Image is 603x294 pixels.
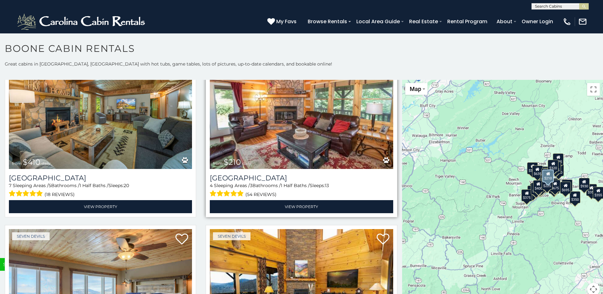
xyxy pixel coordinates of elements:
span: Map [410,86,421,92]
div: $410 [537,173,548,185]
div: $400 [533,180,544,192]
a: View Property [9,200,192,213]
a: [GEOGRAPHIC_DATA] [210,174,393,182]
div: $210 [542,170,554,182]
div: $325 [531,183,542,195]
img: Willow Valley View [210,46,393,169]
a: View Property [210,200,393,213]
a: [GEOGRAPHIC_DATA] [9,174,192,182]
a: About [493,16,516,27]
a: Browse Rentals [305,16,350,27]
h3: Willow Valley View [210,174,393,182]
span: 13 [325,183,329,188]
a: Real Estate [406,16,441,27]
span: 1 Half Baths / [281,183,310,188]
div: $355 [586,184,597,196]
span: 4 [210,183,213,188]
span: 1 Half Baths / [79,183,108,188]
span: (18 reviews) [45,190,75,199]
img: White-1-2.png [16,12,148,31]
div: $675 [550,180,560,192]
span: 20 [124,183,129,188]
a: Owner Login [518,16,556,27]
a: Add to favorites [175,233,188,246]
img: phone-regular-white.png [563,17,572,26]
div: $930 [579,178,590,190]
span: from [213,161,223,166]
span: (54 reviews) [245,190,277,199]
img: mail-regular-white.png [578,17,587,26]
div: $350 [570,191,580,203]
a: Add to favorites [377,233,389,246]
span: My Favs [276,17,297,25]
h3: Mountainside Lodge [9,174,192,182]
div: $225 [542,178,552,190]
div: Sleeping Areas / Bathrooms / Sleeps: [210,182,393,199]
a: Rental Program [444,16,490,27]
div: $525 [553,153,564,165]
a: Seven Devils [213,232,250,240]
div: $565 [541,166,552,178]
span: 5 [49,183,51,188]
div: $380 [562,179,572,192]
span: from [12,161,22,166]
button: Toggle fullscreen view [587,83,600,96]
div: $305 [527,162,538,174]
div: $395 [549,178,560,190]
span: $210 [224,157,241,167]
img: Mountainside Lodge [9,46,192,169]
span: $410 [23,157,40,167]
div: $695 [560,182,571,194]
div: Sleeping Areas / Bathrooms / Sleeps: [9,182,192,199]
button: Change map style [405,83,428,95]
a: My Favs [267,17,298,26]
span: daily [42,161,51,166]
div: $451 [540,175,551,187]
a: Willow Valley View from $210 daily [210,46,393,169]
div: $635 [532,165,543,178]
span: 7 [9,183,11,188]
span: daily [242,161,251,166]
a: Seven Devils [12,232,50,240]
div: $375 [521,189,532,201]
span: 3 [250,183,252,188]
a: Mountainside Lodge from $410 daily [9,46,192,169]
div: $320 [548,160,558,172]
a: Local Area Guide [353,16,403,27]
div: $460 [541,168,552,180]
